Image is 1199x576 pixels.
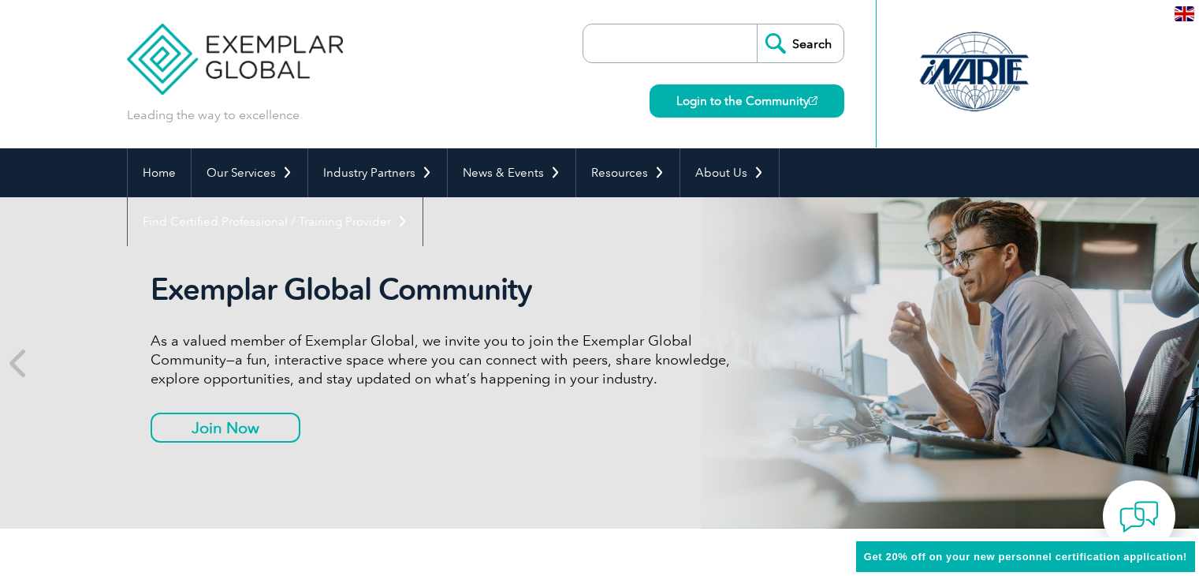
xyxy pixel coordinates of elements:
[127,107,300,124] p: Leading the way to excellence
[128,148,191,197] a: Home
[809,96,817,105] img: open_square.png
[448,148,575,197] a: News & Events
[576,148,680,197] a: Resources
[151,413,300,443] a: Join Now
[151,331,742,388] p: As a valued member of Exemplar Global, we invite you to join the Exemplar Global Community—a fun,...
[192,148,307,197] a: Our Services
[128,197,423,246] a: Find Certified Professional / Training Provider
[151,271,742,308] h2: Exemplar Global Community
[650,84,844,118] a: Login to the Community
[1119,497,1159,537] img: contact-chat.png
[680,148,779,197] a: About Us
[308,148,447,197] a: Industry Partners
[864,551,1187,563] span: Get 20% off on your new personnel certification application!
[757,24,843,62] input: Search
[1175,6,1194,21] img: en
